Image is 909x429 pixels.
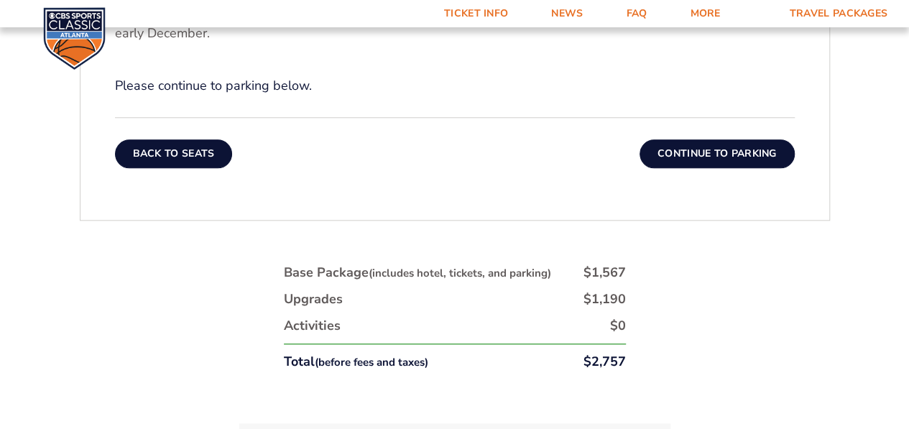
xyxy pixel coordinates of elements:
[610,317,626,335] div: $0
[284,317,341,335] div: Activities
[369,266,551,280] small: (includes hotel, tickets, and parking)
[284,264,551,282] div: Base Package
[315,355,428,369] small: (before fees and taxes)
[115,77,795,95] p: Please continue to parking below.
[583,264,626,282] div: $1,567
[43,7,106,70] img: CBS Sports Classic
[284,353,428,371] div: Total
[284,290,343,308] div: Upgrades
[583,290,626,308] div: $1,190
[115,139,233,168] button: Back To Seats
[640,139,795,168] button: Continue To Parking
[583,353,626,371] div: $2,757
